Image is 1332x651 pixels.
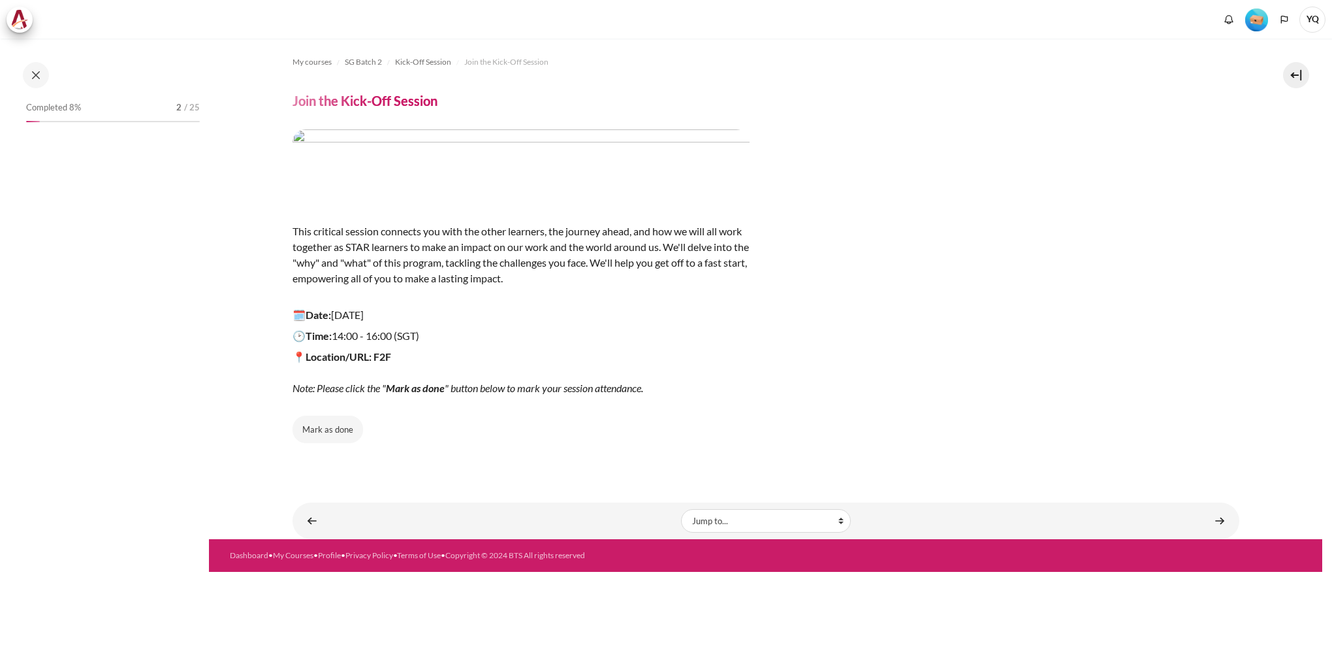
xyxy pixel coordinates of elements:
[1207,508,1233,533] a: Lesson 1 Videos (17 min.) ►
[293,382,643,394] em: Note: Please click the " " button below to mark your session attendance.
[293,208,750,302] p: This critical session connects you with the other learners, the journey ahead, and how we will al...
[1245,7,1268,31] div: Level #1
[395,56,451,68] span: Kick-Off Session
[293,416,363,443] button: Mark Join the Kick-Off Session as done
[273,550,313,560] a: My Courses
[293,92,437,109] h4: Join the Kick-Off Session
[293,54,332,70] a: My courses
[293,329,332,342] strong: 🕑Time:
[176,101,182,114] span: 2
[26,121,40,122] div: 8%
[26,101,81,114] span: Completed 8%
[445,550,585,560] a: Copyright © 2024 BTS All rights reserved
[299,508,325,533] a: ◄ Your Buddy Group!
[345,54,382,70] a: SG Batch 2
[1219,10,1239,29] div: Show notification window with no new notifications
[7,7,39,33] a: Architeck Architeck
[386,382,445,394] strong: Mark as done
[293,307,750,323] p: [DATE]
[1299,7,1325,33] span: YQ
[464,54,548,70] a: Join the Kick-Off Session
[209,39,1322,539] section: Content
[332,329,419,342] span: 14:00 - 16:00 (SGT)
[293,56,332,68] span: My courses
[345,550,393,560] a: Privacy Policy
[1240,7,1273,31] a: Level #1
[293,350,391,363] strong: 📍Location/URL: F2F
[184,101,200,114] span: / 25
[464,56,548,68] span: Join the Kick-Off Session
[293,463,1239,463] iframe: Join the Kick-Off Session
[1275,10,1294,29] button: Languages
[293,52,1239,73] nav: Navigation bar
[345,56,382,68] span: SG Batch 2
[230,550,829,561] div: • • • • •
[318,550,341,560] a: Profile
[10,10,29,29] img: Architeck
[1245,8,1268,31] img: Level #1
[1299,7,1325,33] a: User menu
[395,54,451,70] a: Kick-Off Session
[293,309,331,321] strong: 🗓️Date:
[397,550,441,560] a: Terms of Use
[230,550,268,560] a: Dashboard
